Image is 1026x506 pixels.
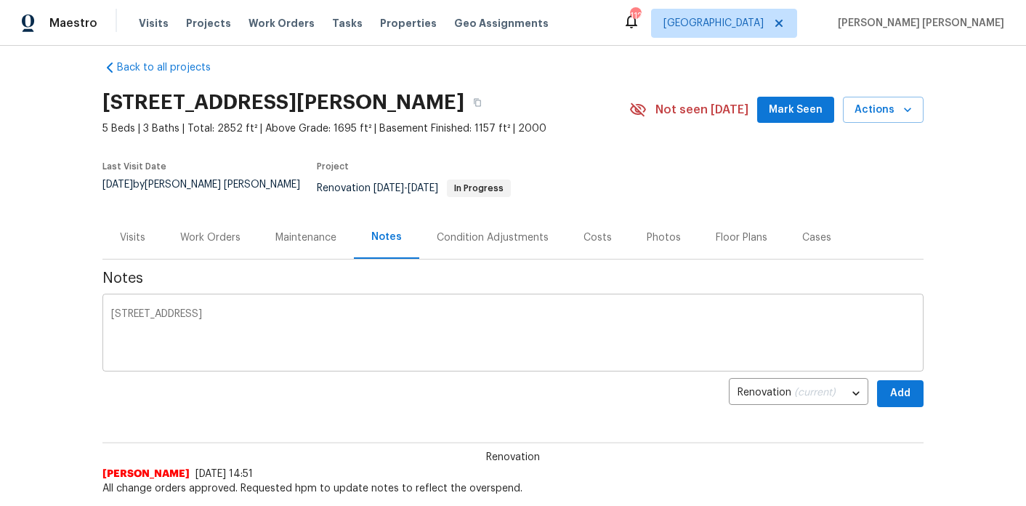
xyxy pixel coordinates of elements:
[855,101,912,119] span: Actions
[877,380,924,407] button: Add
[102,271,924,286] span: Notes
[655,103,748,117] span: Not seen [DATE]
[111,309,915,360] textarea: [STREET_ADDRESS]
[647,230,681,245] div: Photos
[464,89,490,116] button: Copy Address
[373,183,404,193] span: [DATE]
[769,101,823,119] span: Mark Seen
[102,180,317,207] div: by [PERSON_NAME] [PERSON_NAME]
[448,184,509,193] span: In Progress
[583,230,612,245] div: Costs
[317,162,349,171] span: Project
[802,230,831,245] div: Cases
[843,97,924,124] button: Actions
[729,376,868,411] div: Renovation (current)
[102,162,166,171] span: Last Visit Date
[663,16,764,31] span: [GEOGRAPHIC_DATA]
[716,230,767,245] div: Floor Plans
[186,16,231,31] span: Projects
[139,16,169,31] span: Visits
[408,183,438,193] span: [DATE]
[49,16,97,31] span: Maestro
[454,16,549,31] span: Geo Assignments
[757,97,834,124] button: Mark Seen
[195,469,253,479] span: [DATE] 14:51
[102,467,190,481] span: [PERSON_NAME]
[317,183,511,193] span: Renovation
[275,230,336,245] div: Maintenance
[794,387,836,398] span: (current)
[332,18,363,28] span: Tasks
[102,95,464,110] h2: [STREET_ADDRESS][PERSON_NAME]
[371,230,402,244] div: Notes
[249,16,315,31] span: Work Orders
[102,121,629,136] span: 5 Beds | 3 Baths | Total: 2852 ft² | Above Grade: 1695 ft² | Basement Finished: 1157 ft² | 2000
[180,230,241,245] div: Work Orders
[832,16,1004,31] span: [PERSON_NAME] [PERSON_NAME]
[102,481,924,496] span: All change orders approved. Requested hpm to update notes to reflect the overspend.
[437,230,549,245] div: Condition Adjustments
[373,183,438,193] span: -
[380,16,437,31] span: Properties
[102,180,133,190] span: [DATE]
[630,9,640,23] div: 112
[477,450,549,465] span: Renovation
[889,385,912,403] span: Add
[102,60,242,75] a: Back to all projects
[120,230,145,245] div: Visits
